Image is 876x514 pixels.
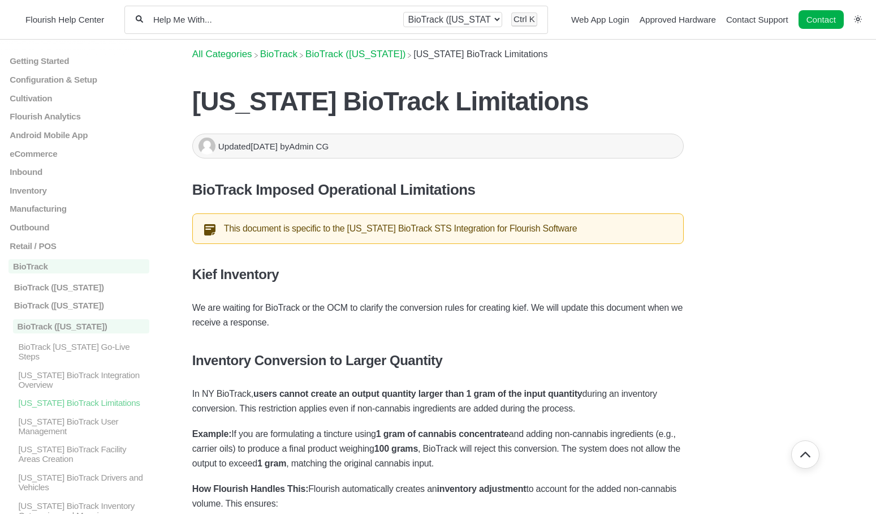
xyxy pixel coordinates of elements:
[796,12,847,28] li: Contact desktop
[529,14,535,24] kbd: K
[17,342,149,361] p: BioTrack [US_STATE] Go-Live Steps
[192,49,252,60] span: All Categories
[192,427,684,471] p: If you are formulating a tincture using and adding non-cannabis ingredients (e.g., carrier oils) ...
[726,15,788,24] a: Contact Support navigation item
[192,353,684,369] h4: Inventory Conversion to Larger Quantity
[8,112,149,121] a: Flourish Analytics
[17,444,149,464] p: [US_STATE] BioTrack Facility Areas Creation
[17,417,149,436] p: [US_STATE] BioTrack User Management
[218,142,280,151] span: Updated
[8,473,149,492] a: [US_STATE] BioTrack Drivers and Vehicles
[8,186,149,195] a: Inventory
[571,15,629,24] a: Web App Login navigation item
[8,319,149,333] a: BioTrack ([US_STATE])
[8,148,149,158] a: eCommerce
[8,417,149,436] a: [US_STATE] BioTrack User Management
[640,15,716,24] a: Approved Hardware navigation item
[14,12,20,27] img: Flourish Help Center Logo
[17,473,149,492] p: [US_STATE] BioTrack Drivers and Vehicles
[192,482,684,511] p: Flourish automatically creates an to account for the added non-cannabis volume. This ensures:
[253,389,582,399] strong: users cannot create an output quantity larger than 1 gram of the input quantity
[14,12,104,27] a: Flourish Help Center
[8,342,149,361] a: BioTrack [US_STATE] Go-Live Steps
[854,14,862,24] a: Switch dark mode setting
[13,282,149,292] p: BioTrack ([US_STATE])
[305,49,405,60] span: ​BioTrack ([US_STATE])
[192,49,252,59] a: Breadcrumb link to All Categories
[13,319,149,333] p: BioTrack ([US_STATE])
[192,429,232,439] strong: Example:
[8,130,149,140] a: Android Mobile App
[192,301,684,330] p: We are waiting for BioTrack or the OCM to clarify the conversion rules for creating kief. We will...
[791,440,819,469] button: Go back to top of document
[8,56,149,66] a: Getting Started
[8,241,149,251] a: Retail / POS
[8,444,149,464] a: [US_STATE] BioTrack Facility Areas Creation
[513,14,527,24] kbd: Ctrl
[192,267,684,282] h4: Kief Inventory
[192,213,684,244] div: This document is specific to the [US_STATE] BioTrack STS Integration for Flourish Software
[8,75,149,84] a: Configuration & Setup
[25,15,104,24] span: Flourish Help Center
[192,181,684,199] h3: BioTrack Imposed Operational Limitations
[17,370,149,389] p: [US_STATE] BioTrack Integration Overview
[8,93,149,103] a: Cultivation
[8,370,149,389] a: [US_STATE] BioTrack Integration Overview
[260,49,297,60] span: ​BioTrack
[192,387,684,416] p: In NY BioTrack, during an inventory conversion. This restriction applies even if non-cannabis ing...
[289,142,329,151] span: Admin CG
[257,459,286,468] strong: 1 gram
[8,167,149,177] a: Inbound
[8,398,149,408] a: [US_STATE] BioTrack Limitations
[8,259,149,273] a: BioTrack
[413,49,547,59] span: [US_STATE] BioTrack Limitations
[374,444,418,453] strong: 100 grams
[305,49,405,59] a: BioTrack (New York)
[192,484,308,494] strong: How Flourish Handles This:
[8,222,149,232] a: Outbound
[260,49,297,59] a: BioTrack
[8,301,149,310] a: BioTrack ([US_STATE])
[198,138,215,155] img: Admin CG
[251,142,278,151] time: [DATE]
[17,398,149,408] p: [US_STATE] BioTrack Limitations
[280,142,329,151] span: by
[13,301,149,310] p: BioTrack ([US_STATE])
[8,282,149,292] a: BioTrack ([US_STATE])
[192,86,684,117] h1: [US_STATE] BioTrack Limitations
[376,429,509,439] strong: 1 gram of cannabis concentrate
[152,14,395,25] input: Help Me With...
[8,204,149,213] a: Manufacturing
[437,484,527,494] strong: inventory adjustment
[799,10,844,29] a: Contact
